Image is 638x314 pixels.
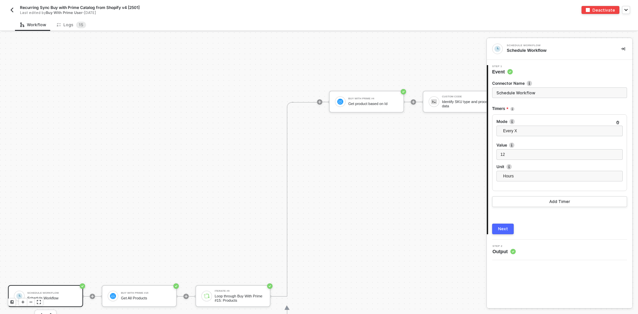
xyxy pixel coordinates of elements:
[27,296,77,300] div: Schedule Workflow
[81,22,83,27] span: 5
[506,164,512,169] img: icon-info
[8,6,16,14] button: back
[494,46,500,52] img: integration-icon
[509,119,515,124] img: icon-info
[503,171,619,181] span: Hours
[492,65,513,68] span: Step 1
[442,100,492,108] div: Identify SKU type and process data
[549,199,570,204] div: Add Timer
[401,89,406,94] span: icon-success-page
[90,294,94,298] span: icon-play
[9,7,15,13] img: back
[204,293,210,299] img: icon
[76,22,86,28] sup: 15
[498,226,508,232] div: Next
[487,65,632,234] div: Step 1Event Connector Nameicon-infoTimersicon-infoModeicon-infoEvery XValueicon-info12Uniticon-in...
[492,224,514,234] button: Next
[110,293,116,299] img: icon
[496,164,623,169] label: Unit
[492,80,627,86] label: Connector Name
[592,7,615,13] div: Deactivate
[121,292,171,294] div: Buy With Prime #15
[411,100,415,104] span: icon-play
[621,47,625,51] span: icon-collapse-right
[80,283,85,289] span: icon-success-page
[492,105,508,113] span: Timers
[527,81,532,86] img: icon-info
[431,99,437,105] img: icon
[348,102,398,106] div: Get product based on Id
[348,97,398,100] div: Buy With Prime #4
[215,294,265,302] div: Loop through Buy With Prime #15: Products
[29,300,33,304] span: icon-minus
[20,5,140,10] span: Recurring Sync Buy with Prime Catalog from Shopify v4 [2501]
[503,126,619,136] span: Every X
[267,283,272,289] span: icon-success-page
[57,22,86,28] div: Logs
[500,152,505,157] span: 12
[21,300,25,304] span: icon-play
[492,245,516,248] span: Step 2
[27,292,77,294] div: Schedule Workflow
[507,44,606,47] div: Schedule Workflow
[20,22,46,28] div: Workflow
[16,293,22,299] img: icon
[496,142,623,148] label: Value
[582,6,619,14] button: deactivateDeactivate
[215,290,265,292] div: Iterate #9
[496,119,623,124] label: Mode
[492,68,513,75] span: Event
[492,248,516,255] span: Output
[46,10,82,15] span: Buy With Prime User
[20,10,304,15] div: Last edited by - [DATE]
[492,196,627,207] button: Add Timer
[586,8,590,12] img: deactivate
[509,143,514,148] img: icon-info
[337,99,343,105] img: icon
[121,296,171,300] div: Get All Products
[37,300,41,304] span: icon-expand
[492,87,627,98] input: Enter description
[173,283,179,289] span: icon-success-page
[442,95,492,98] div: Custom Code
[510,107,514,111] img: icon-info
[79,22,81,27] span: 1
[507,48,610,53] div: Schedule Workflow
[318,100,322,104] span: icon-play
[184,294,188,298] span: icon-play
